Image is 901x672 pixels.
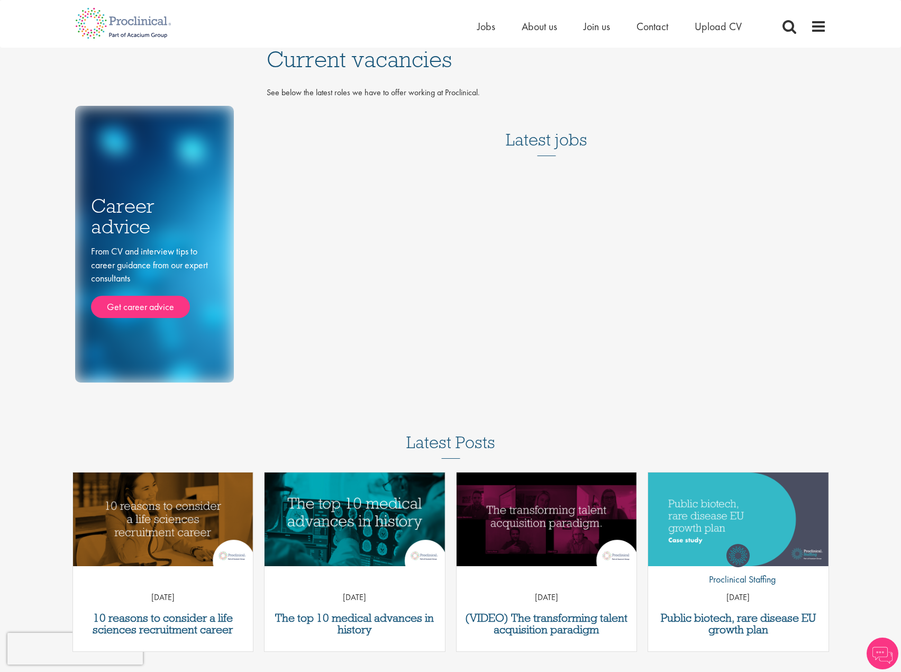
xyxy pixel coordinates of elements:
p: Proclinical Staffing [701,573,776,586]
a: Link to a post [73,473,253,566]
a: Get career advice [91,296,190,318]
a: Contact [636,20,668,33]
img: 10 reasons to consider a life sciences recruitment career | Recruitment consultant on the phone [73,473,253,566]
iframe: reCAPTCHA [7,633,143,665]
a: 10 reasons to consider a life sciences recruitment career [78,612,248,635]
img: Proclinical Staffing [726,544,750,567]
img: Proclinical host LEAP TA Life Sciences panel discussion about the transforming talent acquisition... [457,473,637,566]
img: Chatbot [867,638,898,669]
p: [DATE] [648,592,829,604]
a: Link to a post [265,473,445,566]
a: Jobs [477,20,495,33]
div: From CV and interview tips to career guidance from our expert consultants [91,244,218,318]
h3: Career advice [91,196,218,237]
a: Join us [584,20,610,33]
a: (VIDEO) The transforming talent acquisition paradigm [462,612,632,635]
h3: Latest Posts [406,433,495,459]
a: Link to a post [648,473,829,566]
img: Public biotech, rare disease EU growth plan thumbnail [648,473,829,566]
a: Proclinical Staffing Proclinical Staffing [701,544,776,592]
a: Link to a post [457,473,637,566]
a: Public biotech, rare disease EU growth plan [653,612,823,635]
h3: Latest jobs [506,104,587,156]
a: The top 10 medical advances in history [270,612,440,635]
img: Top 10 medical advances in history [265,473,445,566]
p: [DATE] [265,592,445,604]
span: Current vacancies [267,45,452,74]
a: Upload CV [695,20,742,33]
p: See below the latest roles we have to offer working at Proclinical. [267,87,826,99]
a: About us [522,20,557,33]
p: [DATE] [73,592,253,604]
p: [DATE] [457,592,637,604]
